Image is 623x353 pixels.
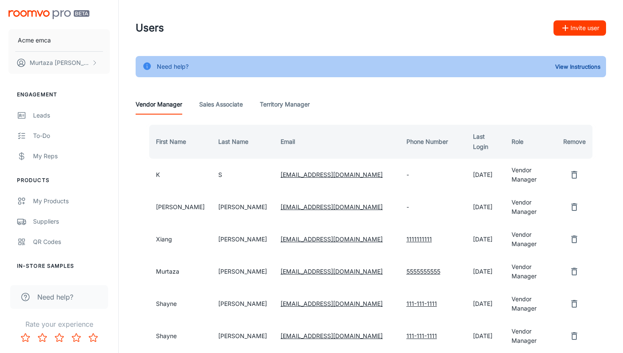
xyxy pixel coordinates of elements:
button: remove user [566,263,583,280]
th: Remove [556,125,596,159]
a: [EMAIL_ADDRESS][DOMAIN_NAME] [281,300,383,307]
button: View Instructions [553,60,603,73]
td: - [400,159,466,191]
button: Rate 1 star [17,329,34,346]
button: remove user [566,328,583,345]
td: Vendor Manager [505,159,556,191]
a: 111-111-1111 [406,300,437,307]
td: [DATE] [466,288,505,320]
button: Acme emca [8,29,110,51]
td: Murtaza [146,255,211,288]
a: Vendor Manager [136,94,182,115]
p: Acme emca [18,36,51,45]
a: 1111111111 [406,235,432,243]
td: Vendor Manager [505,255,556,288]
a: 111-111-1111 [406,332,437,339]
td: Xiang [146,223,211,255]
button: Invite user [553,20,606,36]
div: Leads [33,111,110,120]
th: Last Name [211,125,274,159]
td: [PERSON_NAME] [211,255,274,288]
a: [EMAIL_ADDRESS][DOMAIN_NAME] [281,203,383,210]
td: [PERSON_NAME] [146,191,211,223]
td: [PERSON_NAME] [211,288,274,320]
a: [EMAIL_ADDRESS][DOMAIN_NAME] [281,171,383,178]
div: Suppliers [33,217,110,226]
button: Rate 2 star [34,329,51,346]
a: Territory Manager [260,94,310,115]
td: [DATE] [466,255,505,288]
button: Rate 4 star [68,329,85,346]
a: [EMAIL_ADDRESS][DOMAIN_NAME] [281,235,383,243]
p: Murtaza [PERSON_NAME] [30,58,89,67]
div: My Products [33,196,110,206]
button: remove user [566,231,583,248]
th: Role [505,125,556,159]
td: Vendor Manager [505,320,556,352]
div: To-do [33,131,110,140]
td: Shayne [146,288,211,320]
td: [DATE] [466,223,505,255]
a: 5555555555 [406,268,440,275]
td: Shayne [146,320,211,352]
button: Rate 3 star [51,329,68,346]
img: Roomvo PRO Beta [8,10,89,19]
button: remove user [566,166,583,183]
td: [PERSON_NAME] [211,223,274,255]
td: Vendor Manager [505,288,556,320]
th: First Name [146,125,211,159]
th: Last Login [466,125,505,159]
button: Rate 5 star [85,329,102,346]
td: K [146,159,211,191]
a: [EMAIL_ADDRESS][DOMAIN_NAME] [281,268,383,275]
td: [DATE] [466,159,505,191]
h1: Users [136,20,164,36]
button: Murtaza [PERSON_NAME] [8,52,110,74]
td: - [400,191,466,223]
a: [EMAIL_ADDRESS][DOMAIN_NAME] [281,332,383,339]
td: Vendor Manager [505,191,556,223]
th: Phone Number [400,125,466,159]
th: Email [274,125,400,159]
div: QR Codes [33,237,110,247]
td: [PERSON_NAME] [211,320,274,352]
td: [DATE] [466,320,505,352]
td: [DATE] [466,191,505,223]
button: remove user [566,199,583,216]
a: Sales Associate [199,94,243,115]
button: remove user [566,295,583,312]
p: Rate your experience [7,319,111,329]
span: Need help? [37,292,73,302]
td: [PERSON_NAME] [211,191,274,223]
td: S [211,159,274,191]
td: Vendor Manager [505,223,556,255]
div: Need help? [157,59,189,75]
div: My Reps [33,151,110,161]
